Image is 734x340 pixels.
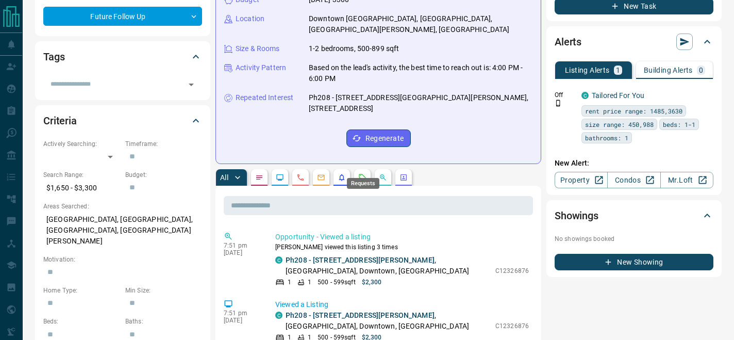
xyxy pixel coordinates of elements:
[362,278,382,287] p: $2,300
[125,317,202,326] p: Baths:
[317,173,325,182] svg: Emails
[288,278,291,287] p: 1
[43,108,202,133] div: Criteria
[495,266,529,276] p: C12326876
[43,317,120,326] p: Beds:
[346,129,411,147] button: Regenerate
[347,178,379,189] div: Requests
[308,278,311,287] p: 1
[224,242,260,249] p: 7:51 pm
[236,92,293,103] p: Repeated Interest
[660,172,713,188] a: Mr.Loft
[555,100,562,107] svg: Push Notification Only
[275,242,529,252] p: [PERSON_NAME] viewed this listing 3 times
[224,249,260,256] p: [DATE]
[286,311,435,319] a: Ph208 - [STREET_ADDRESS][PERSON_NAME]
[43,170,120,180] p: Search Range:
[236,43,280,54] p: Size & Rooms
[555,158,713,169] p: New Alert:
[43,44,202,69] div: Tags
[275,299,529,310] p: Viewed a Listing
[555,90,575,100] p: Off
[309,62,532,84] p: Based on the lead's activity, the best time to reach out is: 4:00 PM - 6:00 PM
[43,286,120,295] p: Home Type:
[275,256,282,264] div: condos.ca
[555,207,598,224] h2: Showings
[555,203,713,228] div: Showings
[43,139,120,149] p: Actively Searching:
[585,119,654,129] span: size range: 450,988
[318,278,355,287] p: 500 - 599 sqft
[43,211,202,250] p: [GEOGRAPHIC_DATA], [GEOGRAPHIC_DATA], [GEOGRAPHIC_DATA], [GEOGRAPHIC_DATA][PERSON_NAME]
[585,106,682,116] span: rent price range: 1485,3630
[309,43,399,54] p: 1-2 bedrooms, 500-899 sqft
[555,234,713,244] p: No showings booked
[309,92,532,114] p: Ph208 - [STREET_ADDRESS][GEOGRAPHIC_DATA][PERSON_NAME], [STREET_ADDRESS]
[607,172,660,188] a: Condos
[255,173,263,182] svg: Notes
[555,172,608,188] a: Property
[224,310,260,317] p: 7:51 pm
[495,321,529,331] p: C12326876
[125,170,202,180] p: Budget:
[699,67,703,74] p: 0
[379,173,387,182] svg: Opportunities
[592,91,644,100] a: Tailored For You
[224,317,260,324] p: [DATE]
[276,173,284,182] svg: Lead Browsing Activity
[275,232,529,242] p: Opportunity - Viewed a listing
[399,173,408,182] svg: Agent Actions
[286,255,490,277] p: , [GEOGRAPHIC_DATA], Downtown, [GEOGRAPHIC_DATA]
[184,77,198,92] button: Open
[338,173,346,182] svg: Listing Alerts
[555,34,581,50] h2: Alerts
[125,139,202,149] p: Timeframe:
[236,62,286,73] p: Activity Pattern
[286,310,490,332] p: , [GEOGRAPHIC_DATA], Downtown, [GEOGRAPHIC_DATA]
[296,173,305,182] svg: Calls
[43,180,120,197] p: $1,650 - $3,300
[663,119,695,129] span: beds: 1-1
[581,92,589,99] div: condos.ca
[43,112,77,129] h2: Criteria
[585,133,628,143] span: bathrooms: 1
[275,312,282,319] div: condos.ca
[220,174,228,181] p: All
[125,286,202,295] p: Min Size:
[644,67,693,74] p: Building Alerts
[616,67,620,74] p: 1
[555,29,713,54] div: Alerts
[236,13,264,24] p: Location
[43,7,202,26] div: Future Follow Up
[43,202,202,211] p: Areas Searched:
[43,48,64,65] h2: Tags
[43,255,202,264] p: Motivation:
[565,67,610,74] p: Listing Alerts
[286,256,435,264] a: Ph208 - [STREET_ADDRESS][PERSON_NAME]
[555,254,713,270] button: New Showing
[309,13,532,35] p: Downtown [GEOGRAPHIC_DATA], [GEOGRAPHIC_DATA], [GEOGRAPHIC_DATA][PERSON_NAME], [GEOGRAPHIC_DATA]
